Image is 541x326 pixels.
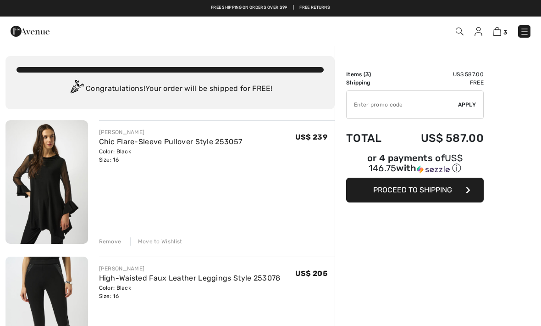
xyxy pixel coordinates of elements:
[373,185,452,194] span: Proceed to Shipping
[211,5,287,11] a: Free shipping on orders over $99
[396,70,484,79] td: US$ 587.00
[458,101,476,109] span: Apply
[347,91,458,118] input: Promo code
[346,154,484,178] div: or 4 payments ofUS$ 146.75withSezzle Click to learn more about Sezzle
[520,27,529,36] img: Menu
[346,178,484,202] button: Proceed to Shipping
[299,5,330,11] a: Free Returns
[99,147,243,164] div: Color: Black Size: 16
[295,133,327,141] span: US$ 239
[396,123,484,154] td: US$ 587.00
[369,152,463,174] span: US$ 146.75
[99,237,121,246] div: Remove
[67,80,86,98] img: Congratulation2.svg
[493,27,501,36] img: Shopping Bag
[295,269,327,278] span: US$ 205
[475,27,482,36] img: My Info
[346,70,396,79] td: Items ( )
[17,80,324,98] div: Congratulations! Your order will be shipped for FREE!
[99,137,243,146] a: Chic Flare-Sleeve Pullover Style 253057
[130,237,182,246] div: Move to Wishlist
[99,274,281,282] a: High-Waisted Faux Leather Leggings Style 253078
[417,165,450,174] img: Sezzle
[493,26,507,37] a: 3
[396,79,484,87] td: Free
[456,28,464,35] img: Search
[11,26,50,35] a: 1ère Avenue
[6,120,88,244] img: Chic Flare-Sleeve Pullover Style 253057
[346,79,396,87] td: Shipping
[99,128,243,136] div: [PERSON_NAME]
[99,264,281,273] div: [PERSON_NAME]
[293,5,294,11] span: |
[346,154,484,174] div: or 4 payments of with
[99,284,281,300] div: Color: Black Size: 16
[365,71,369,78] span: 3
[503,29,507,36] span: 3
[346,123,396,154] td: Total
[11,22,50,40] img: 1ère Avenue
